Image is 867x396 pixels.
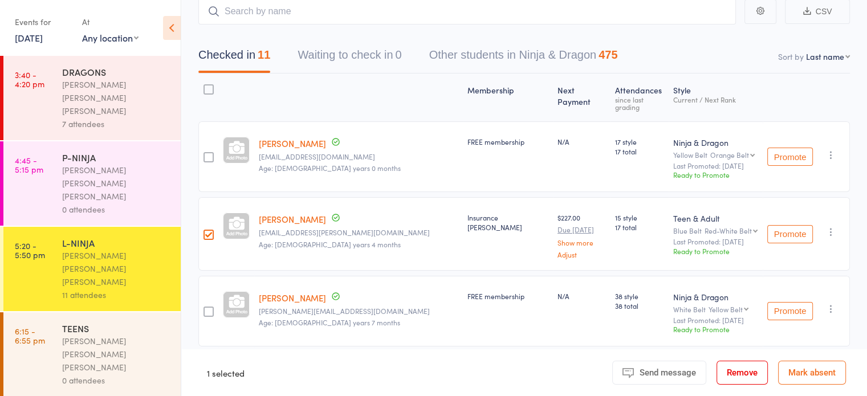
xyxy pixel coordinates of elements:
[15,70,44,88] time: 3:40 - 4:20 pm
[673,324,758,334] div: Ready to Promote
[15,326,45,345] time: 6:15 - 6:55 pm
[258,48,270,61] div: 11
[3,56,181,140] a: 3:40 -4:20 pmDRAGONS[PERSON_NAME] [PERSON_NAME] [PERSON_NAME]7 attendees
[717,361,768,385] button: Remove
[709,305,743,313] div: Yellow Belt
[673,170,758,179] div: Ready to Promote
[553,79,610,116] div: Next Payment
[429,43,618,73] button: Other students in Ninja & Dragon475
[614,146,664,156] span: 17 total
[198,43,270,73] button: Checked in11
[62,334,171,374] div: [PERSON_NAME] [PERSON_NAME] [PERSON_NAME]
[673,227,758,234] div: Blue Belt
[62,151,171,164] div: P-NINJA
[62,164,171,203] div: [PERSON_NAME] [PERSON_NAME] [PERSON_NAME]
[467,137,548,146] div: FREE membership
[705,227,752,234] div: Red-White Belt
[259,228,458,236] small: alide.grego@gmail.com
[259,163,401,173] span: Age: [DEMOGRAPHIC_DATA] years 0 months
[298,43,401,73] button: Waiting to check in0
[673,162,758,170] small: Last Promoted: [DATE]
[62,374,171,387] div: 0 attendees
[62,288,171,301] div: 11 attendees
[259,137,326,149] a: [PERSON_NAME]
[673,291,758,303] div: Ninja & Dragon
[3,141,181,226] a: 4:45 -5:15 pmP-NINJA[PERSON_NAME] [PERSON_NAME] [PERSON_NAME]0 attendees
[640,368,696,378] span: Send message
[669,79,763,116] div: Style
[610,79,668,116] div: Atten­dances
[62,203,171,216] div: 0 attendees
[767,148,813,166] button: Promote
[614,301,664,311] span: 38 total
[62,117,171,130] div: 7 attendees
[673,151,758,158] div: Yellow Belt
[259,153,458,161] small: faran.daneshgari@gmail.com
[62,66,171,78] div: DRAGONS
[614,96,664,111] div: since last grading
[673,238,758,246] small: Last Promoted: [DATE]
[207,361,245,385] div: 1 selected
[467,213,548,232] div: Insurance [PERSON_NAME]
[62,322,171,334] div: TEENS
[15,13,71,31] div: Events for
[557,226,606,234] small: Due [DATE]
[467,291,548,301] div: FREE membership
[557,291,606,301] div: N/A
[673,213,758,224] div: Teen & Adult
[557,251,606,258] a: Adjust
[778,361,846,385] button: Mark absent
[62,236,171,249] div: L-NINJA
[614,222,664,232] span: 17 total
[673,96,758,103] div: Current / Next Rank
[673,316,758,324] small: Last Promoted: [DATE]
[259,239,401,249] span: Age: [DEMOGRAPHIC_DATA] years 4 months
[614,137,664,146] span: 17 style
[259,292,326,304] a: [PERSON_NAME]
[463,79,553,116] div: Membership
[614,291,664,301] span: 38 style
[767,302,813,320] button: Promote
[710,151,749,158] div: Orange Belt
[599,48,617,61] div: 475
[557,213,606,258] div: $227.00
[557,137,606,146] div: N/A
[806,51,844,62] div: Last name
[62,78,171,117] div: [PERSON_NAME] [PERSON_NAME] [PERSON_NAME]
[82,31,139,44] div: Any location
[15,241,45,259] time: 5:20 - 5:50 pm
[673,137,758,148] div: Ninja & Dragon
[614,213,664,222] span: 15 style
[62,249,171,288] div: [PERSON_NAME] [PERSON_NAME] [PERSON_NAME]
[673,305,758,313] div: White Belt
[259,317,400,327] span: Age: [DEMOGRAPHIC_DATA] years 7 months
[82,13,139,31] div: At
[673,246,758,256] div: Ready to Promote
[557,239,606,246] a: Show more
[395,48,401,61] div: 0
[259,307,458,315] small: paul@strongconcrete.com.au
[3,227,181,311] a: 5:20 -5:50 pmL-NINJA[PERSON_NAME] [PERSON_NAME] [PERSON_NAME]11 attendees
[778,51,804,62] label: Sort by
[612,361,706,385] button: Send message
[259,213,326,225] a: [PERSON_NAME]
[15,156,43,174] time: 4:45 - 5:15 pm
[767,225,813,243] button: Promote
[15,31,43,44] a: [DATE]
